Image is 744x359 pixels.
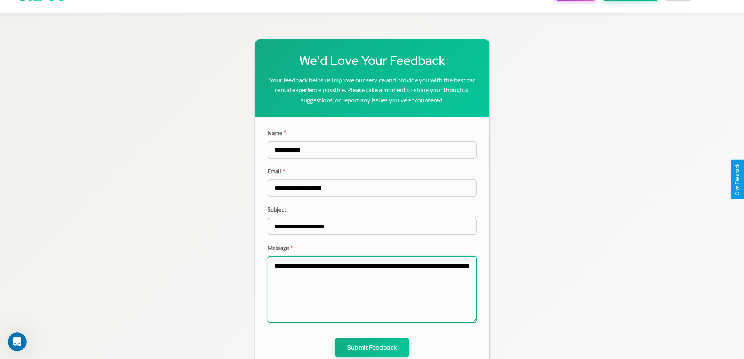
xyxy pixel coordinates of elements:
div: Give Feedback [735,164,740,195]
p: Your feedback helps us improve our service and provide you with the best car rental experience po... [268,75,477,105]
button: Submit Feedback [335,338,409,357]
label: Name [268,130,477,136]
label: Message [268,245,477,251]
h1: We'd Love Your Feedback [268,52,477,69]
iframe: Intercom live chat [8,332,27,351]
label: Email [268,168,477,175]
label: Subject [268,206,477,213]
